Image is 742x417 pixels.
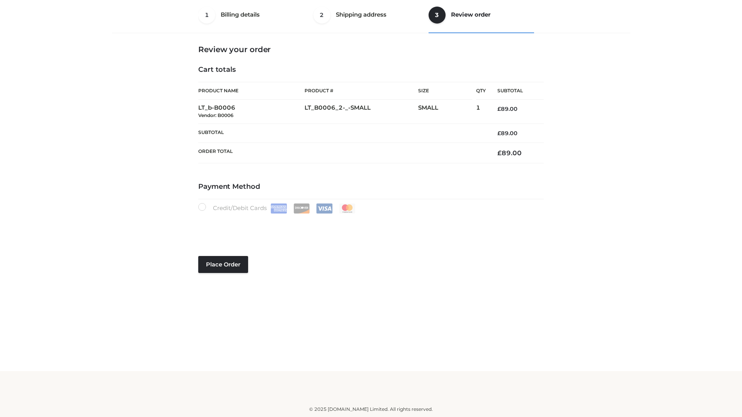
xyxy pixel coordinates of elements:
h3: Review your order [198,45,544,54]
th: Product Name [198,82,305,100]
div: © 2025 [DOMAIN_NAME] Limited. All rights reserved. [115,405,627,413]
img: Visa [316,203,333,214]
bdi: 89.00 [497,105,517,112]
small: Vendor: B0006 [198,112,233,118]
th: Subtotal [486,82,544,100]
td: SMALL [418,100,476,124]
span: £ [497,105,501,112]
th: Subtotal [198,124,486,142]
h4: Cart totals [198,66,544,74]
img: Discover [293,203,310,214]
th: Product # [305,82,418,100]
td: LT_B0006_2-_-SMALL [305,100,418,124]
button: Place order [198,256,248,273]
th: Order Total [198,143,486,163]
label: Credit/Debit Cards [198,203,356,214]
span: £ [497,149,502,157]
th: Size [418,82,472,100]
bdi: 89.00 [497,130,517,137]
th: Qty [476,82,486,100]
h4: Payment Method [198,183,544,191]
img: Mastercard [339,203,356,214]
td: LT_b-B0006 [198,100,305,124]
td: 1 [476,100,486,124]
iframe: Secure payment input frame [197,212,542,240]
span: £ [497,130,501,137]
img: Amex [271,203,287,214]
bdi: 89.00 [497,149,522,157]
